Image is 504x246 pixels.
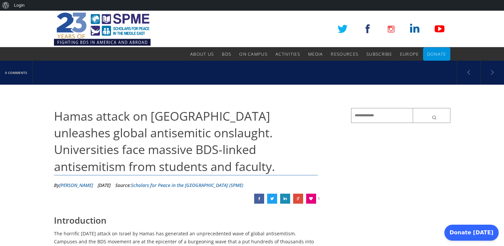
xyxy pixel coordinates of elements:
span: Media [308,51,323,57]
a: Scholars for Peace in the [GEOGRAPHIC_DATA] (SPME) [131,182,243,188]
span: Resources [331,51,358,57]
span: Donate [427,51,446,57]
span: 1 [318,194,320,204]
a: Subscribe [366,47,392,61]
span: Subscribe [366,51,392,57]
a: Media [308,47,323,61]
span: On Campus [239,51,267,57]
a: BDS [222,47,231,61]
span: Europe [400,51,419,57]
a: Hamas attack on Gaza unleashes global antisemitic onslaught. Universities face massive BDS-linked... [267,194,277,204]
h3: Introduction [54,214,318,226]
span: Activities [275,51,300,57]
img: SPME [54,11,151,47]
span: About Us [190,51,214,57]
span: Hamas attack on [GEOGRAPHIC_DATA] unleashes global antisemitic onslaught. Universities face massi... [54,108,275,175]
div: Source: [115,180,243,190]
a: Hamas attack on Gaza unleashes global antisemitic onslaught. Universities face massive BDS-linked... [254,194,264,204]
li: [DATE] [98,180,111,190]
span: BDS [222,51,231,57]
a: Hamas attack on Gaza unleashes global antisemitic onslaught. Universities face massive BDS-linked... [293,194,303,204]
a: Europe [400,47,419,61]
a: [PERSON_NAME] [59,182,93,188]
a: Donate [427,47,446,61]
a: Hamas attack on Gaza unleashes global antisemitic onslaught. Universities face massive BDS-linked... [280,194,290,204]
a: About Us [190,47,214,61]
li: By [54,180,93,190]
a: On Campus [239,47,267,61]
a: Activities [275,47,300,61]
a: Resources [331,47,358,61]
